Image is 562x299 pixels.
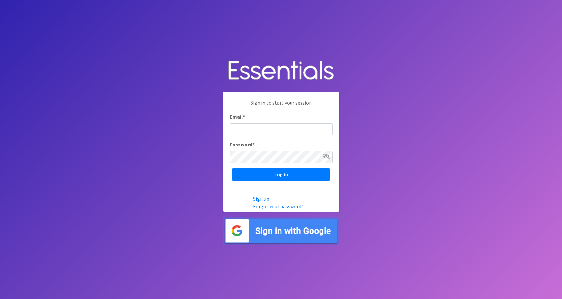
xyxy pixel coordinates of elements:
[230,141,255,148] label: Password
[223,217,339,245] img: Sign in with Google
[223,54,339,87] img: Human Essentials
[253,203,303,210] a: Forgot your password?
[253,195,269,202] a: Sign up
[243,114,245,120] abbr: required
[230,113,245,121] label: Email
[232,168,330,181] input: Log in
[252,141,255,148] abbr: required
[230,99,333,113] p: Sign in to start your session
